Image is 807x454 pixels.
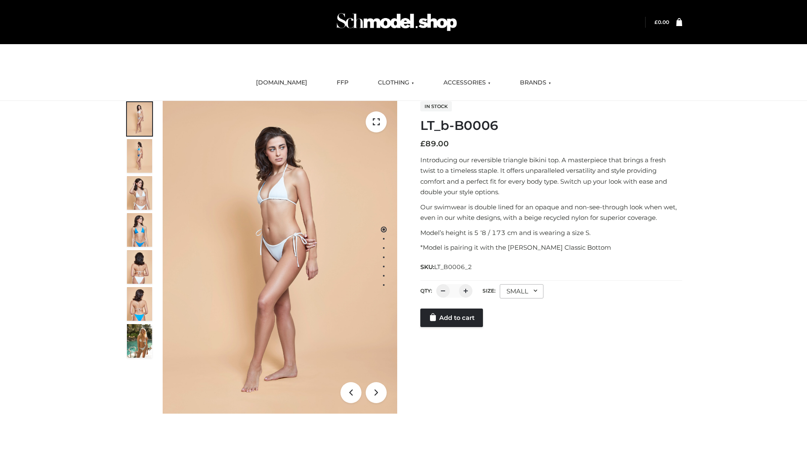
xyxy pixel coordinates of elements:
[654,19,669,25] a: £0.00
[127,139,152,173] img: ArielClassicBikiniTop_CloudNine_AzureSky_OW114ECO_2-scaled.jpg
[163,101,397,414] img: LT_b-B0006
[434,263,472,271] span: LT_B0006_2
[420,262,473,272] span: SKU:
[514,74,557,92] a: BRANDS
[654,19,669,25] bdi: 0.00
[420,118,682,133] h1: LT_b-B0006
[420,155,682,198] p: Introducing our reversible triangle bikini top. A masterpiece that brings a fresh twist to a time...
[330,74,355,92] a: FFP
[127,176,152,210] img: ArielClassicBikiniTop_CloudNine_AzureSky_OW114ECO_3-scaled.jpg
[420,227,682,238] p: Model’s height is 5 ‘8 / 173 cm and is wearing a size S.
[334,5,460,39] img: Schmodel Admin 964
[127,102,152,136] img: ArielClassicBikiniTop_CloudNine_AzureSky_OW114ECO_1-scaled.jpg
[420,288,432,294] label: QTY:
[420,309,483,327] a: Add to cart
[437,74,497,92] a: ACCESSORIES
[420,139,425,148] span: £
[420,202,682,223] p: Our swimwear is double lined for an opaque and non-see-through look when wet, even in our white d...
[654,19,658,25] span: £
[483,288,496,294] label: Size:
[127,213,152,247] img: ArielClassicBikiniTop_CloudNine_AzureSky_OW114ECO_4-scaled.jpg
[372,74,420,92] a: CLOTHING
[127,324,152,358] img: Arieltop_CloudNine_AzureSky2.jpg
[250,74,314,92] a: [DOMAIN_NAME]
[500,284,543,298] div: SMALL
[420,242,682,253] p: *Model is pairing it with the [PERSON_NAME] Classic Bottom
[127,250,152,284] img: ArielClassicBikiniTop_CloudNine_AzureSky_OW114ECO_7-scaled.jpg
[420,101,452,111] span: In stock
[420,139,449,148] bdi: 89.00
[127,287,152,321] img: ArielClassicBikiniTop_CloudNine_AzureSky_OW114ECO_8-scaled.jpg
